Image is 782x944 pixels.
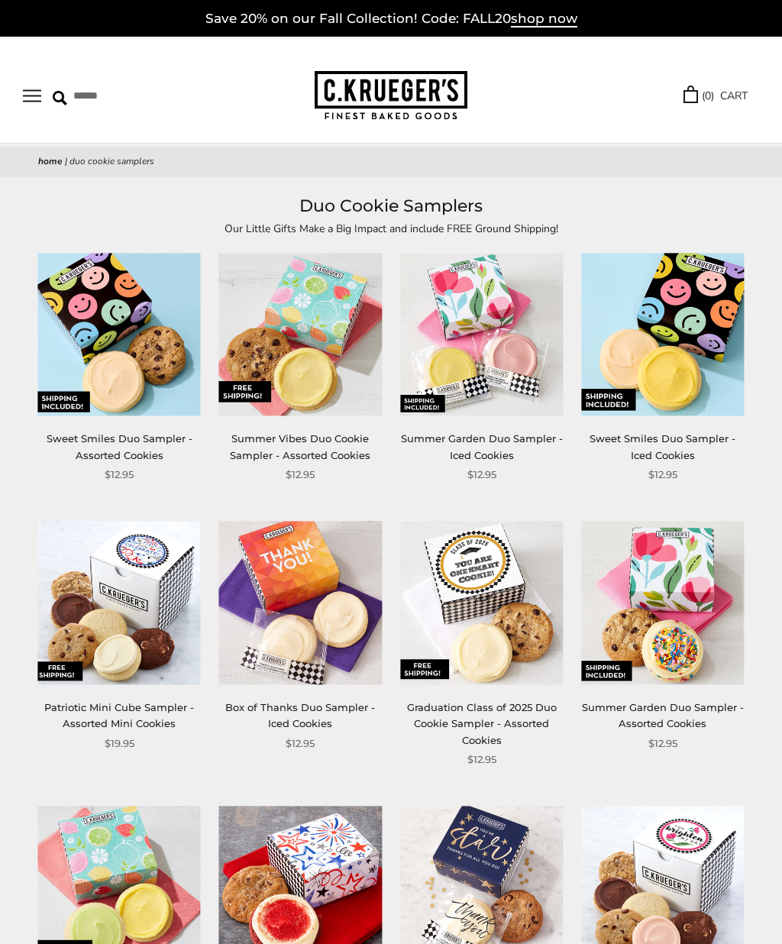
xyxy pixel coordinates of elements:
[47,432,192,461] a: Sweet Smiles Duo Sampler - Assorted Cookies
[511,11,577,27] span: shop now
[44,701,194,729] a: Patriotic Mini Cube Sampler - Assorted Mini Cookies
[582,701,744,729] a: Summer Garden Duo Sampler - Assorted Cookies
[400,253,563,415] img: Summer Garden Duo Sampler - Iced Cookies
[53,84,198,108] input: Search
[315,71,467,121] img: C.KRUEGER'S
[53,91,67,105] img: Search
[225,701,375,729] a: Box of Thanks Duo Sampler - Iced Cookies
[219,253,382,415] img: Summer Vibes Duo Cookie Sampler - Assorted Cookies
[105,467,134,483] span: $12.95
[286,735,315,752] span: $12.95
[65,155,67,167] span: |
[590,432,735,461] a: Sweet Smiles Duo Sampler - Iced Cookies
[23,89,41,102] button: Open navigation
[648,735,677,752] span: $12.95
[205,11,577,27] a: Save 20% on our Fall Collection! Code: FALL20shop now
[38,253,201,415] img: Sweet Smiles Duo Sampler - Assorted Cookies
[581,253,744,415] img: Sweet Smiles Duo Sampler - Iced Cookies
[38,155,63,167] a: Home
[230,432,370,461] a: Summer Vibes Duo Cookie Sampler - Assorted Cookies
[38,192,744,220] h1: Duo Cookie Samplers
[401,432,563,461] a: Summer Garden Duo Sampler - Iced Cookies
[40,220,742,238] p: Our Little Gifts Make a Big Impact and include FREE Ground Shipping!
[581,522,744,684] img: Summer Garden Duo Sampler - Assorted Cookies
[286,467,315,483] span: $12.95
[683,87,748,105] a: (0) CART
[400,522,563,684] img: Graduation Class of 2025 Duo Cookie Sampler - Assorted Cookies
[407,701,557,746] a: Graduation Class of 2025 Duo Cookie Sampler - Assorted Cookies
[648,467,677,483] span: $12.95
[467,467,496,483] span: $12.95
[69,155,154,167] span: Duo Cookie Samplers
[219,522,382,684] img: Box of Thanks Duo Sampler - Iced Cookies
[105,735,134,752] span: $19.95
[467,752,496,768] span: $12.95
[38,154,744,170] nav: breadcrumbs
[38,522,201,684] img: Patriotic Mini Cube Sampler - Assorted Mini Cookies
